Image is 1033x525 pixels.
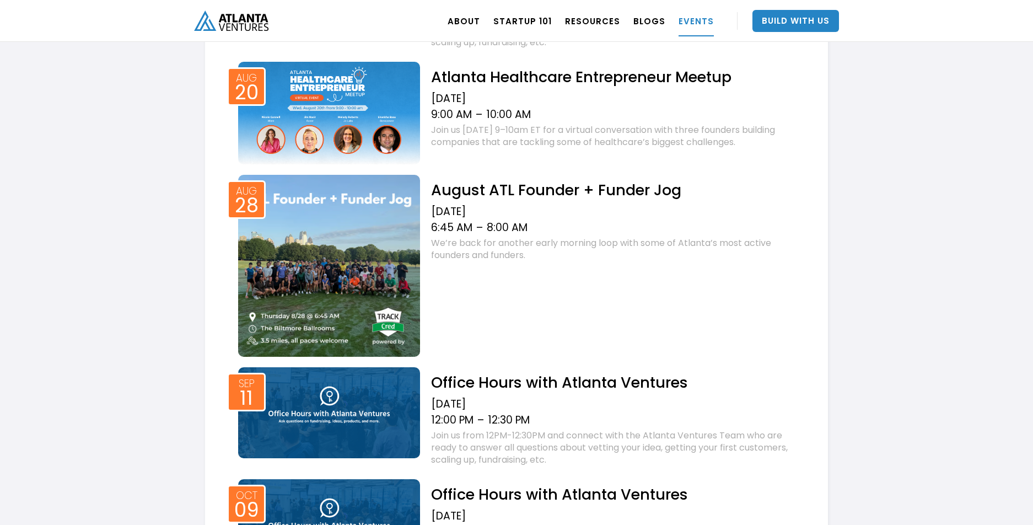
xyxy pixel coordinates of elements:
[233,59,800,164] a: Event thumbAug20Atlanta Healthcare Entrepreneur Meetup[DATE]9:00 AM–10:00 AMJoin us [DATE] 9–10am...
[487,221,528,234] div: 8:00 AM
[752,10,839,32] a: Build With Us
[236,186,257,196] div: Aug
[488,414,530,427] div: 12:30 PM
[431,124,800,148] div: Join us [DATE] 9–10am ET for a virtual conversation with three founders building companies that a...
[431,221,472,234] div: 6:45 AM
[431,180,800,200] h2: August ATL Founder + Funder Jog
[431,67,800,87] h2: Atlanta Healthcare Entrepreneur Meetup
[238,367,420,458] img: Event thumb
[565,6,620,36] a: RESOURCES
[234,502,259,518] div: 09
[236,73,257,83] div: Aug
[233,172,800,357] a: Event thumbAug28August ATL Founder + Funder Jog[DATE]6:45 AM–8:00 AMWe’re back for another early ...
[238,175,420,357] img: Event thumb
[431,373,800,392] h2: Office Hours with Atlanta Ventures
[476,108,482,121] div: –
[679,6,714,36] a: EVENTS
[477,414,484,427] div: –
[239,378,255,389] div: Sep
[448,6,480,36] a: ABOUT
[235,197,259,214] div: 28
[431,485,800,504] h2: Office Hours with Atlanta Ventures
[235,84,259,101] div: 20
[431,237,800,261] div: We’re back for another early morning loop with some of Atlanta’s most active founders and funders.
[233,365,800,469] a: Event thumbSep11Office Hours with Atlanta Ventures[DATE]12:00 PM–12:30 PMJoin us from 12PM-12:30P...
[431,205,800,218] div: [DATE]
[431,92,800,105] div: [DATE]
[238,62,420,164] img: Event thumb
[431,414,474,427] div: 12:00 PM
[431,430,800,466] div: Join us from 12PM-12:30PM and connect with the Atlanta Ventures Team who are ready to answer all ...
[486,108,531,121] div: 10:00 AM
[633,6,665,36] a: BLOGS
[431,398,800,411] div: [DATE]
[431,108,472,121] div: 9:00 AM
[236,490,257,501] div: Oct
[240,390,253,406] div: 11
[431,510,800,523] div: [DATE]
[476,221,483,234] div: –
[493,6,552,36] a: Startup 101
